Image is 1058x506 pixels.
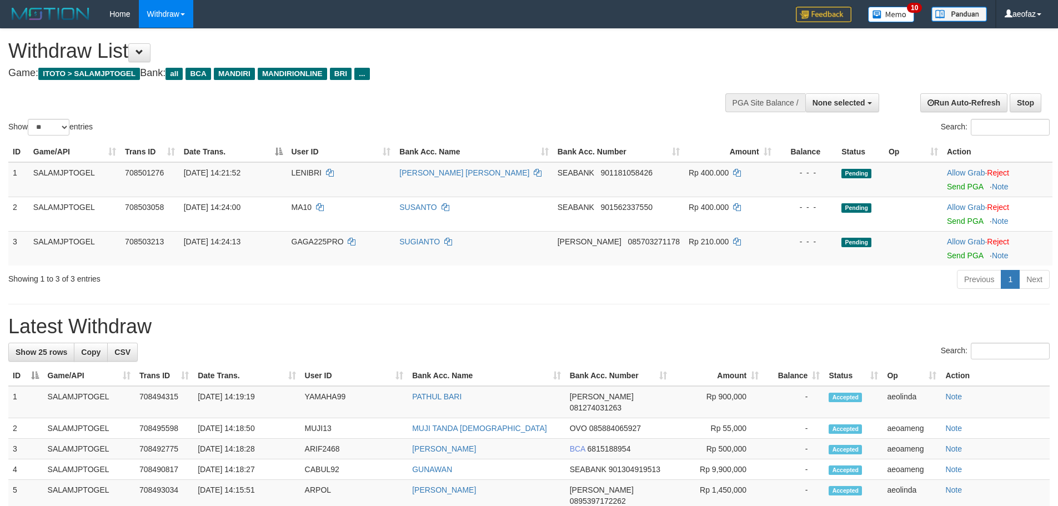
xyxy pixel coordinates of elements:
span: Accepted [829,465,862,475]
a: 1 [1001,270,1020,289]
span: Pending [841,238,871,247]
span: SEABANK [558,203,594,212]
td: aeolinda [882,386,941,418]
td: · [942,162,1052,197]
th: Date Trans.: activate to sort column ascending [193,365,300,386]
a: SUSANTO [399,203,437,212]
a: GUNAWAN [412,465,452,474]
th: Status [837,142,884,162]
td: 1 [8,386,43,418]
td: 3 [8,231,29,265]
td: Rp 9,900,000 [671,459,763,480]
label: Search: [941,119,1050,136]
a: [PERSON_NAME] [412,444,476,453]
a: Note [992,217,1009,226]
span: CSV [114,348,131,357]
th: Bank Acc. Number: activate to sort column ascending [565,365,672,386]
span: BCA [570,444,585,453]
img: MOTION_logo.png [8,6,93,22]
button: None selected [805,93,879,112]
a: Note [945,485,962,494]
span: · [947,203,987,212]
th: Status: activate to sort column ascending [824,365,882,386]
a: Allow Grab [947,237,985,246]
td: · [942,231,1052,265]
th: Amount: activate to sort column ascending [684,142,776,162]
span: [PERSON_NAME] [570,392,634,401]
a: Note [945,392,962,401]
span: GAGA225PRO [292,237,344,246]
span: · [947,168,987,177]
th: Game/API: activate to sort column ascending [29,142,121,162]
th: ID [8,142,29,162]
td: 1 [8,162,29,197]
td: aeoameng [882,459,941,480]
span: SEABANK [558,168,594,177]
span: [DATE] 14:21:52 [184,168,240,177]
span: Accepted [829,393,862,402]
td: aeoameng [882,418,941,439]
th: Trans ID: activate to sort column ascending [121,142,179,162]
span: ... [354,68,369,80]
th: Action [941,365,1050,386]
th: Trans ID: activate to sort column ascending [135,365,193,386]
span: SEABANK [570,465,606,474]
span: [PERSON_NAME] [570,485,634,494]
select: Showentries [28,119,69,136]
div: PGA Site Balance / [725,93,805,112]
span: Pending [841,169,871,178]
td: [DATE] 14:19:19 [193,386,300,418]
td: CABUL92 [300,459,408,480]
span: all [166,68,183,80]
span: LENIBRI [292,168,322,177]
td: aeoameng [882,439,941,459]
th: Bank Acc. Name: activate to sort column ascending [408,365,565,386]
th: Bank Acc. Name: activate to sort column ascending [395,142,553,162]
a: Previous [957,270,1001,289]
span: 708503058 [125,203,164,212]
a: Note [945,424,962,433]
td: · [942,197,1052,231]
td: [DATE] 14:18:27 [193,459,300,480]
td: SALAMJPTOGEL [29,231,121,265]
span: Copy 085884065927 to clipboard [589,424,641,433]
td: MUJI13 [300,418,408,439]
td: SALAMJPTOGEL [43,439,135,459]
span: MANDIRI [214,68,255,80]
td: [DATE] 14:18:28 [193,439,300,459]
td: YAMAHA99 [300,386,408,418]
td: SALAMJPTOGEL [29,197,121,231]
label: Search: [941,343,1050,359]
th: User ID: activate to sort column ascending [287,142,395,162]
a: Note [945,465,962,474]
td: 708495598 [135,418,193,439]
a: Note [945,444,962,453]
h1: Latest Withdraw [8,315,1050,338]
span: Rp 400.000 [689,168,729,177]
span: Rp 400.000 [689,203,729,212]
td: 2 [8,418,43,439]
td: - [763,439,824,459]
th: Balance: activate to sort column ascending [763,365,824,386]
span: 10 [907,3,922,13]
th: Amount: activate to sort column ascending [671,365,763,386]
td: Rp 55,000 [671,418,763,439]
td: ARIF2468 [300,439,408,459]
h4: Game: Bank: [8,68,694,79]
th: Op: activate to sort column ascending [884,142,942,162]
td: [DATE] 14:18:50 [193,418,300,439]
span: Accepted [829,445,862,454]
td: 708492775 [135,439,193,459]
span: Copy 081274031263 to clipboard [570,403,621,412]
img: panduan.png [931,7,987,22]
a: Stop [1010,93,1041,112]
div: Showing 1 to 3 of 3 entries [8,269,433,284]
a: Allow Grab [947,203,985,212]
th: Action [942,142,1052,162]
span: Copy 901304919513 to clipboard [609,465,660,474]
span: OVO [570,424,587,433]
a: Copy [74,343,108,362]
span: [PERSON_NAME] [558,237,621,246]
span: Copy 6815188954 to clipboard [588,444,631,453]
span: Rp 210.000 [689,237,729,246]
